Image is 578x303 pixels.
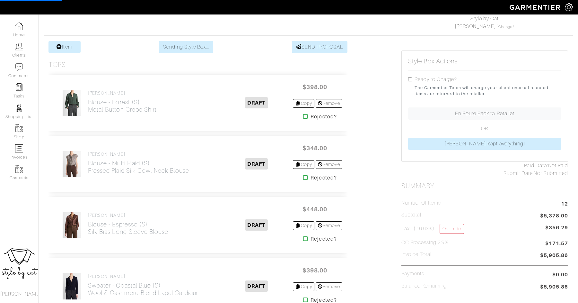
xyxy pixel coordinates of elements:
[88,213,168,235] a: [PERSON_NAME] Blouse - Espresso (S)Silk Bias Long-Sleeve Blouse
[293,221,314,230] a: Copy
[48,41,81,53] a: Item
[245,219,268,231] span: DRAFT
[62,151,82,178] img: vzJubYc6sm5TeTYDGRfyZJhT
[293,160,314,169] a: Copy
[15,22,23,30] img: dashboard-icon-dbcd8f5a0b271acd01030246c82b418ddd0df26cd7fceb0bd07c9910d44c42f6.png
[15,104,23,112] img: stylists-icon-eb353228a002819b7ec25b43dbf5f0378dd9e0616d9560372ff212230b889e62.png
[15,124,23,132] img: garments-icon-b7da505a4dc4fd61783c78ac3ca0ef83fa9d6f193b1c9dc38574b1d14d53ca28.png
[293,282,314,291] a: Copy
[88,90,157,96] h4: [PERSON_NAME]
[245,280,268,292] span: DRAFT
[401,271,424,277] h5: Payments
[470,16,499,22] a: Style by Cat
[311,174,337,182] strong: Rejected?
[316,160,342,169] a: Remove
[293,99,314,108] a: Copy
[455,23,496,29] a: [PERSON_NAME]
[88,151,189,174] a: [PERSON_NAME] Blouse - Multi Plaid (S)Pressed Plaid Silk Cowl-Neck Blouse
[540,252,568,260] span: $5,905.86
[15,165,23,173] img: garments-icon-b7da505a4dc4fd61783c78ac3ca0ef83fa9d6f193b1c9dc38574b1d14d53ca28.png
[401,283,447,289] h5: Balance Remaining
[401,240,449,246] h5: CC Processing 2.9%
[88,213,168,218] h4: [PERSON_NAME]
[15,42,23,50] img: clients-icon-6bae9207a08558b7cb47a8932f037763ab4055f8c8b6bfacd5dc20c3e0201464.png
[401,200,441,206] h5: Number of Items
[404,15,565,30] div: ( )
[88,151,189,157] h4: [PERSON_NAME]
[88,274,200,279] h4: [PERSON_NAME]
[545,240,568,248] span: $171.57
[245,97,268,108] span: DRAFT
[15,144,23,152] img: orders-icon-0abe47150d42831381b5fb84f609e132dff9fe21cb692f30cb5eec754e2cba89.png
[88,274,200,297] a: [PERSON_NAME] Sweater - Coastal Blue (S)Wool & Cashmere-Blend Lapel Cardigan
[159,41,213,53] a: Sending Style Box...
[316,282,342,291] a: Remove
[62,89,82,116] img: THYSeepHScSYBB1upmWDx1Hz
[316,99,342,108] a: Remove
[415,85,561,97] small: The Garmentier Team will charge your client once all rejected items are returned to the retailer.
[311,235,337,243] strong: Rejected?
[295,263,334,277] span: $398.00
[524,163,548,169] span: Paid Date:
[295,80,334,94] span: $398.00
[552,271,568,279] span: $0.00
[408,57,458,65] h5: Style Box Actions
[88,160,189,174] h2: Blouse - Multi Plaid (S) Pressed Plaid Silk Cowl-Neck Blouse
[401,182,568,190] h2: Summary
[88,221,168,235] h2: Blouse - Espresso (S) Silk Bias Long-Sleeve Blouse
[440,224,464,234] a: Override
[48,61,66,69] h3: Tops
[540,212,568,221] span: $5,378.00
[408,107,561,120] a: En Route Back to Retailer
[295,202,334,216] span: $448.00
[408,125,561,133] p: - OR -
[498,25,512,29] a: Change
[504,170,534,176] span: Submit Date:
[545,224,568,232] span: $356.29
[401,252,432,258] h5: Invoice Total
[88,98,157,113] h2: Blouse - Forest (S) Metal-Button Crepe Shirt
[15,83,23,91] img: reminder-icon-8004d30b9f0a5d33ae49ab947aed9ed385cf756f9e5892f1edd6e32f2345188e.png
[540,283,568,292] span: $5,905.86
[295,141,334,155] span: $348.00
[292,41,348,53] a: SEND PROPOSAL
[401,224,464,234] h5: Tax ( : 6.63%)
[245,158,268,170] span: DRAFT
[15,63,23,71] img: comment-icon-a0a6a9ef722e966f86d9cbdc48e553b5cf19dbc54f86b18d962a5391bc8f6eb6.png
[88,90,157,113] a: [PERSON_NAME] Blouse - Forest (S)Metal-Button Crepe Shirt
[565,3,573,11] img: gear-icon-white-bd11855cb880d31180b6d7d6211b90ccbf57a29d726f0c71d8c61bd08dd39cc2.png
[401,162,568,177] div: Not Paid Not Submitted
[408,138,561,150] a: [PERSON_NAME] kept everything!
[316,221,342,230] a: Remove
[311,113,337,121] strong: Rejected?
[62,273,82,300] img: JnxU1N8BkP4DCshimjPV56JN
[401,212,421,218] h5: Subtotal
[561,200,568,209] span: 12
[62,212,82,239] img: 1BfmHqJqw1yELxV6wo7z1sCY
[88,282,200,297] h2: Sweater - Coastal Blue (S) Wool & Cashmere-Blend Lapel Cardigan
[415,76,457,83] label: Ready to Charge?
[506,2,565,13] img: garmentier-logo-header-white-b43fb05a5012e4ada735d5af1a66efaba907eab6374d6393d1fbf88cb4ef424d.png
